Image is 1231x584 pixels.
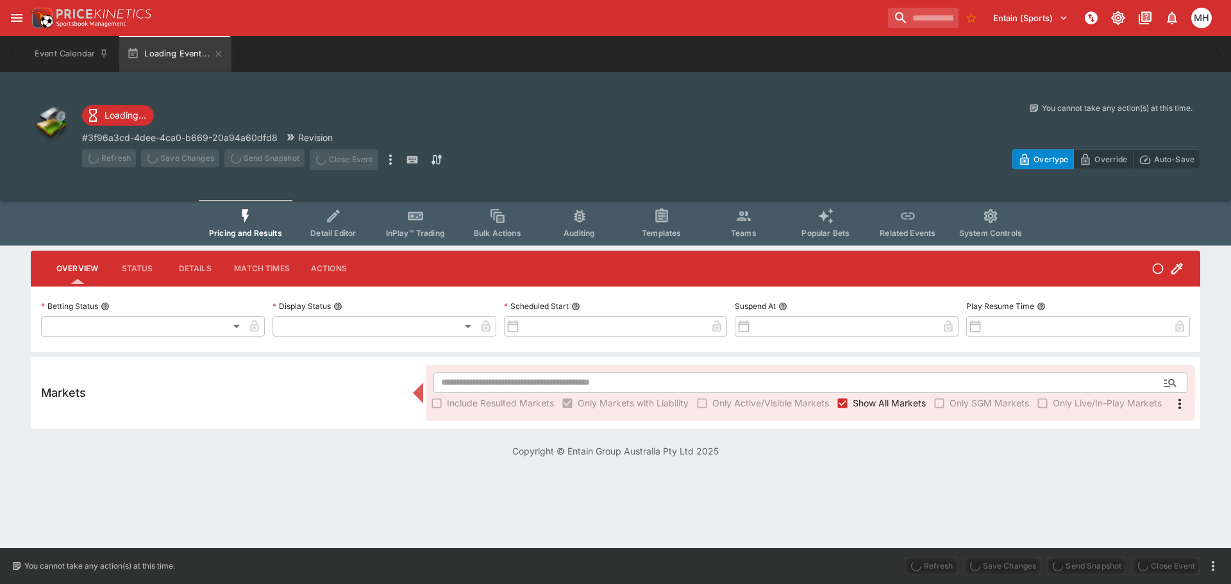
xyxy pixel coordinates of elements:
[56,9,151,19] img: PriceKinetics
[888,8,959,28] input: search
[310,228,356,238] span: Detail Editor
[801,228,850,238] span: Popular Bets
[735,301,776,312] p: Suspend At
[1094,153,1127,166] p: Override
[386,228,445,238] span: InPlay™ Trading
[959,228,1022,238] span: System Controls
[1187,4,1216,32] button: Michael Hutchinson
[209,228,282,238] span: Pricing and Results
[383,149,398,170] button: more
[985,8,1076,28] button: Select Tenant
[1012,149,1074,169] button: Overtype
[224,253,300,284] button: Match Times
[1160,6,1184,29] button: Notifications
[1133,149,1200,169] button: Auto-Save
[504,301,569,312] p: Scheduled Start
[105,108,146,122] p: Loading...
[447,396,554,410] span: Include Resulted Markets
[31,103,72,144] img: other.png
[1053,396,1162,410] span: Only Live/In-Play Markets
[578,396,689,410] span: Only Markets with Liability
[1107,6,1130,29] button: Toggle light/dark mode
[41,301,98,312] p: Betting Status
[1042,103,1193,114] p: You cannot take any action(s) at this time.
[571,302,580,311] button: Scheduled Start
[166,253,224,284] button: Details
[1080,6,1103,29] button: NOT Connected to PK
[24,560,175,572] p: You cannot take any action(s) at this time.
[1034,153,1068,166] p: Overtype
[1037,302,1046,311] button: Play Resume Time
[1191,8,1212,28] div: Michael Hutchinson
[474,228,521,238] span: Bulk Actions
[966,301,1034,312] p: Play Resume Time
[41,385,86,400] h5: Markets
[1159,371,1182,394] button: Open
[1205,558,1221,574] button: more
[108,253,166,284] button: Status
[1012,149,1200,169] div: Start From
[778,302,787,311] button: Suspend At
[46,253,108,284] button: Overview
[1154,153,1194,166] p: Auto-Save
[880,228,935,238] span: Related Events
[642,228,681,238] span: Templates
[333,302,342,311] button: Display Status
[56,21,126,27] img: Sportsbook Management
[101,302,110,311] button: Betting Status
[272,301,331,312] p: Display Status
[28,5,54,31] img: PriceKinetics Logo
[853,396,926,410] span: Show All Markets
[564,228,595,238] span: Auditing
[27,36,117,72] button: Event Calendar
[5,6,28,29] button: open drawer
[1134,6,1157,29] button: Documentation
[119,36,231,72] button: Loading Event...
[950,396,1029,410] span: Only SGM Markets
[300,253,358,284] button: Actions
[1172,396,1187,412] svg: More
[82,131,278,144] p: Copy To Clipboard
[298,131,333,144] p: Revision
[731,228,757,238] span: Teams
[712,396,829,410] span: Only Active/Visible Markets
[961,8,982,28] button: No Bookmarks
[1073,149,1133,169] button: Override
[199,200,1032,246] div: Event type filters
